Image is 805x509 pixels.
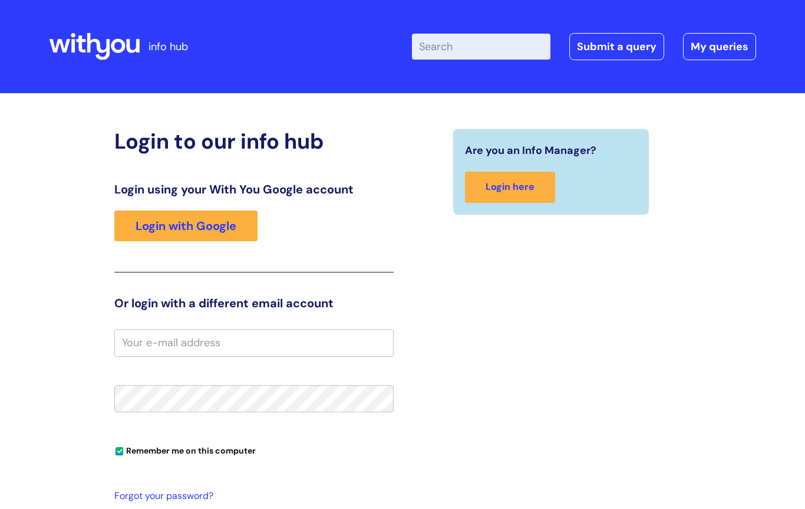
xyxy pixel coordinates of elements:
[683,33,756,60] a: My queries
[114,182,394,196] h3: Login using your With You Google account
[569,33,664,60] a: Submit a query
[412,34,550,60] input: Search
[114,441,394,459] div: You can uncheck this option if you're logging in from a shared device
[149,37,188,56] p: info hub
[114,211,258,241] a: Login with Google
[465,141,596,160] span: Are you an Info Manager?
[114,488,388,505] a: Forgot your password?
[116,448,123,455] input: Remember me on this computer
[114,129,394,154] h2: Login to our info hub
[465,172,555,203] a: Login here
[114,443,256,456] label: Remember me on this computer
[114,296,394,310] h3: Or login with a different email account
[114,329,394,356] input: Your e-mail address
